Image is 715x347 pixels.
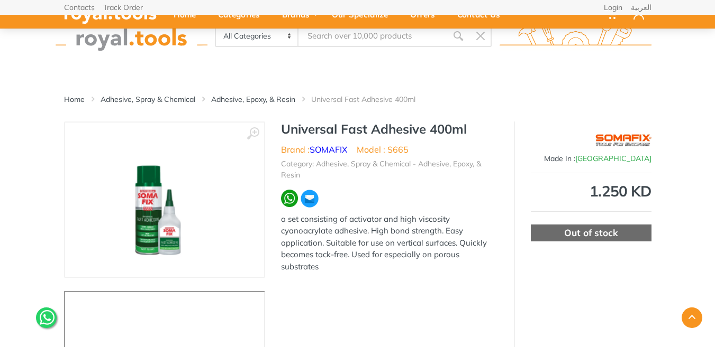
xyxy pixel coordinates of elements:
h1: Universal Fast Adhesive 400ml [281,121,498,137]
a: Home [64,94,85,105]
img: royal.tools Logo [56,22,207,51]
a: Login [604,4,622,11]
span: [GEOGRAPHIC_DATA] [575,154,651,163]
img: SOMAFIX [595,127,651,153]
a: Contacts [64,4,95,11]
div: Out of stock [531,224,651,241]
li: Brand : [281,143,347,156]
select: Category [216,26,299,46]
nav: breadcrumb [64,94,651,105]
img: ma.webp [300,189,319,208]
a: Track Order [103,4,143,11]
div: Made In : [531,153,651,164]
li: Universal Fast Adhesive 400ml [311,94,431,105]
img: wa.webp [281,190,298,207]
div: 1.250 KD [531,184,651,199]
img: royal.tools Logo [500,22,651,51]
a: SOMAFIX [310,144,347,155]
a: Adhesive, Spray & Chemical [101,94,195,105]
li: Model : S665 [357,143,409,156]
img: Royal Tools - Universal Fast Adhesive 400ml [98,133,231,266]
a: العربية [631,4,651,11]
input: Site search [298,25,447,47]
li: Category: Adhesive, Spray & Chemical - Adhesive, Epoxy, & Resin [281,158,498,181]
div: a set consisting of activator and high viscosity cyanoacrylate adhesive. High bond strength. Easy... [281,213,498,273]
a: Adhesive, Epoxy, & Resin [211,94,295,105]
